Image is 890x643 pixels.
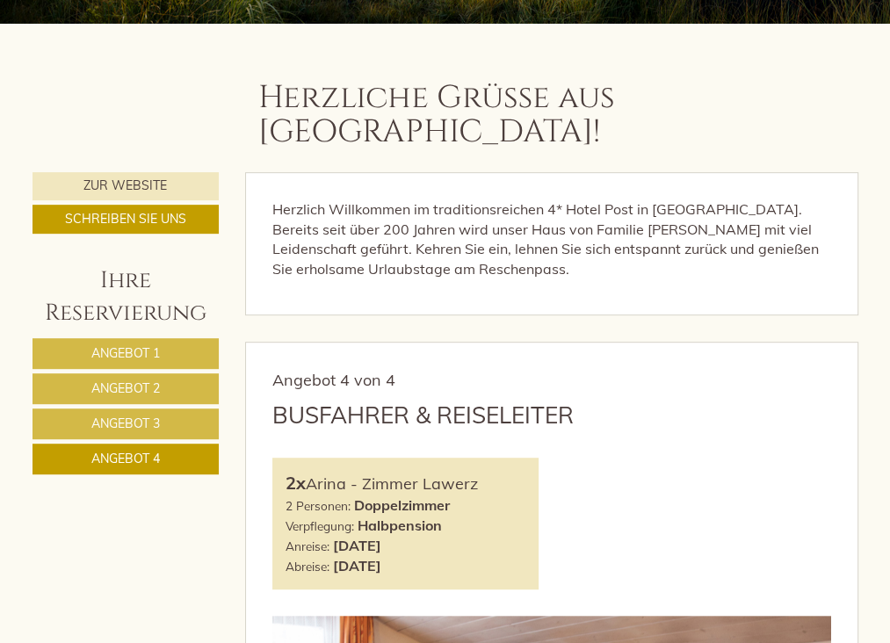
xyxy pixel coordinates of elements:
[91,451,160,466] span: Angebot 4
[272,399,574,431] div: Busfahrer & Reiseleiter
[333,557,381,574] b: [DATE]
[286,559,329,574] small: Abreise:
[286,472,306,494] b: 2x
[286,471,525,496] div: Arina - Zimmer Lawerz
[358,517,442,534] b: Halbpension
[91,345,160,361] span: Angebot 1
[91,415,160,431] span: Angebot 3
[333,537,381,554] b: [DATE]
[272,370,395,390] span: Angebot 4 von 4
[354,496,450,514] b: Doppelzimmer
[33,172,220,200] a: Zur Website
[286,518,354,533] small: Verpflegung:
[91,380,160,396] span: Angebot 2
[286,538,329,553] small: Anreise:
[258,81,845,150] h1: Herzliche Grüße aus [GEOGRAPHIC_DATA]!
[272,199,831,279] p: Herzlich Willkommen im traditionsreichen 4* Hotel Post in [GEOGRAPHIC_DATA]. Bereits seit über 20...
[286,498,351,513] small: 2 Personen:
[33,205,220,234] a: Schreiben Sie uns
[33,264,220,329] div: Ihre Reservierung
